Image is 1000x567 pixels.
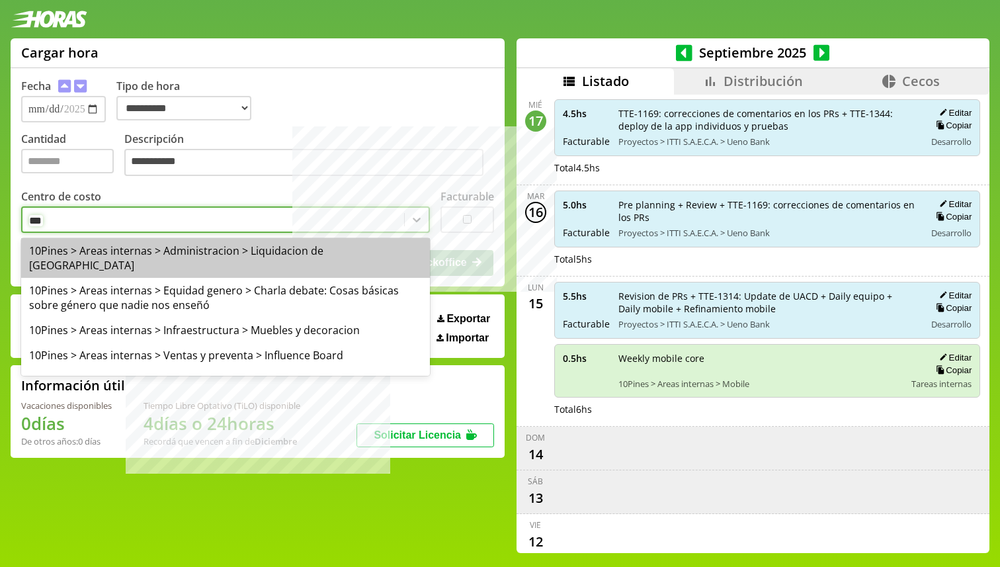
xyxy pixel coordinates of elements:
button: Copiar [932,302,972,314]
div: 15 [525,293,546,314]
label: Fecha [21,79,51,93]
span: Weekly mobile core [618,352,903,365]
span: Desarrollo [931,136,972,148]
span: Facturable [563,226,609,239]
h1: 0 días [21,412,112,435]
span: Importar [446,332,489,344]
button: Editar [935,290,972,301]
span: Distribución [724,72,803,90]
span: Solicitar Licencia [374,429,461,441]
div: 14 [525,443,546,464]
span: 5.5 hs [563,290,609,302]
span: 5.0 hs [563,198,609,211]
span: Pre planning + Review + TTE-1169: correcciones de comentarios en los PRs [618,198,917,224]
label: Centro de costo [21,189,101,204]
button: Copiar [932,211,972,222]
span: TTE-1169: correcciones de comentarios en los PRs + TTE-1344: deploy de la app individuos y pruebas [618,107,917,132]
div: mar [527,191,544,202]
button: Editar [935,352,972,363]
div: 10Pines > Cargas sociales > Cargas sociales: 1743-Carolina Destuet [21,368,430,393]
img: logotipo [11,11,87,28]
div: lun [528,282,544,293]
span: Listado [582,72,629,90]
button: Copiar [932,365,972,376]
select: Tipo de hora [116,96,251,120]
button: Exportar [433,312,494,326]
input: Cantidad [21,149,114,173]
span: Desarrollo [931,227,972,239]
div: Total 6 hs [554,403,981,415]
span: 10Pines > Areas internas > Mobile [618,378,903,390]
label: Cantidad [21,132,124,180]
div: 12 [525,531,546,552]
b: Diciembre [255,435,297,447]
div: sáb [528,476,543,487]
div: dom [526,432,545,443]
div: 10Pines > Areas internas > Infraestructura > Muebles y decoracion [21,318,430,343]
span: Tareas internas [911,378,972,390]
span: Exportar [446,313,490,325]
span: 0.5 hs [563,352,609,365]
div: Tiempo Libre Optativo (TiLO) disponible [144,400,300,412]
div: vie [530,519,541,531]
textarea: Descripción [124,149,483,177]
span: Septiembre 2025 [692,44,813,62]
h1: Cargar hora [21,44,99,62]
h2: Información útil [21,376,125,394]
span: Proyectos > ITTI S.A.E.C.A. > Ueno Bank [618,136,917,148]
span: Facturable [563,135,609,148]
div: Total 4.5 hs [554,161,981,174]
button: Solicitar Licencia [356,423,494,447]
label: Facturable [440,189,494,204]
div: 17 [525,110,546,132]
button: Editar [935,107,972,118]
div: 10Pines > Areas internas > Equidad genero > Charla debate: Cosas básicas sobre género que nadie n... [21,278,430,318]
div: Recordá que vencen a fin de [144,435,300,447]
div: mié [528,99,542,110]
div: scrollable content [517,95,989,551]
div: 10Pines > Areas internas > Administracion > Liquidacion de [GEOGRAPHIC_DATA] [21,238,430,278]
span: Revision de PRs + TTE-1314: Update de UACD + Daily equipo + Daily mobile + Refinamiento mobile [618,290,917,315]
span: 4.5 hs [563,107,609,120]
span: Facturable [563,318,609,330]
span: Desarrollo [931,318,972,330]
div: De otros años: 0 días [21,435,112,447]
div: 10Pines > Areas internas > Ventas y preventa > Influence Board [21,343,430,368]
button: Editar [935,198,972,210]
div: 16 [525,202,546,223]
span: Proyectos > ITTI S.A.E.C.A. > Ueno Bank [618,318,917,330]
div: 13 [525,487,546,508]
label: Descripción [124,132,494,180]
button: Copiar [932,120,972,131]
div: Total 5 hs [554,253,981,265]
label: Tipo de hora [116,79,262,122]
span: Cecos [902,72,940,90]
h1: 4 días o 24 horas [144,412,300,435]
div: Vacaciones disponibles [21,400,112,412]
span: Proyectos > ITTI S.A.E.C.A. > Ueno Bank [618,227,917,239]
